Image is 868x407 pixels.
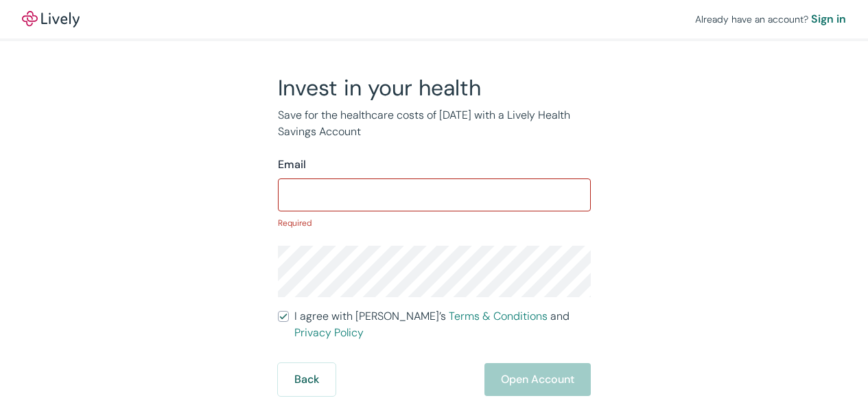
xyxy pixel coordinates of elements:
[278,217,591,229] p: Required
[278,363,336,396] button: Back
[811,11,846,27] a: Sign in
[22,11,80,27] a: LivelyLively
[695,11,846,27] div: Already have an account?
[294,308,591,341] span: I agree with [PERSON_NAME]’s and
[278,107,591,140] p: Save for the healthcare costs of [DATE] with a Lively Health Savings Account
[449,309,548,323] a: Terms & Conditions
[22,11,80,27] img: Lively
[294,325,364,340] a: Privacy Policy
[278,74,591,102] h2: Invest in your health
[278,156,306,173] label: Email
